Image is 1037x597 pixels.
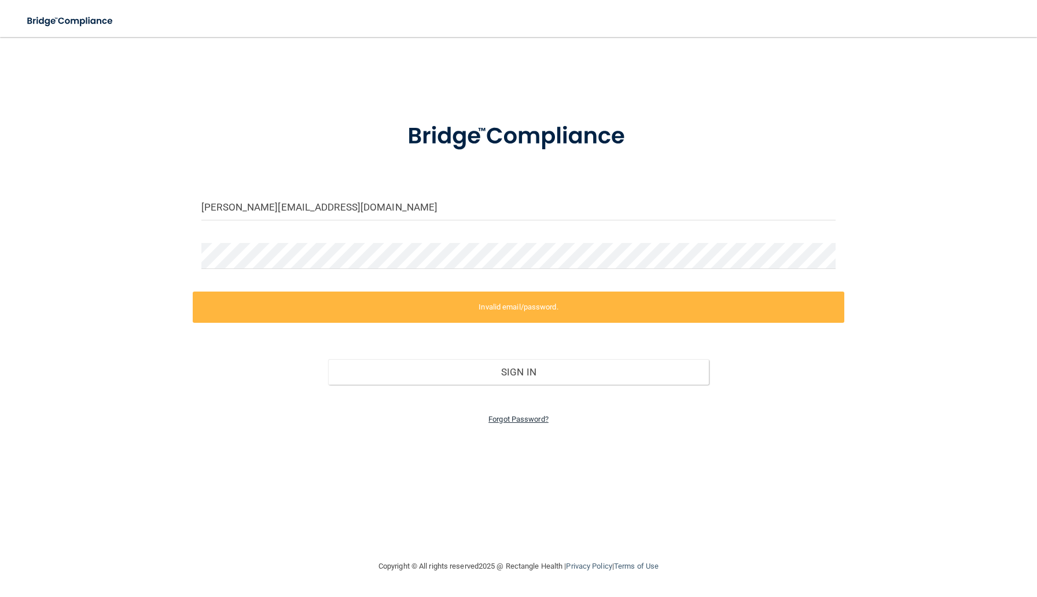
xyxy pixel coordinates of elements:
img: bridge_compliance_login_screen.278c3ca4.svg [384,106,653,167]
div: Copyright © All rights reserved 2025 @ Rectangle Health | | [307,548,730,585]
a: Privacy Policy [566,562,612,570]
label: Invalid email/password. [193,292,844,323]
img: bridge_compliance_login_screen.278c3ca4.svg [17,9,124,33]
input: Email [201,194,836,220]
a: Forgot Password? [488,415,549,423]
button: Sign In [328,359,708,385]
a: Terms of Use [614,562,659,570]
